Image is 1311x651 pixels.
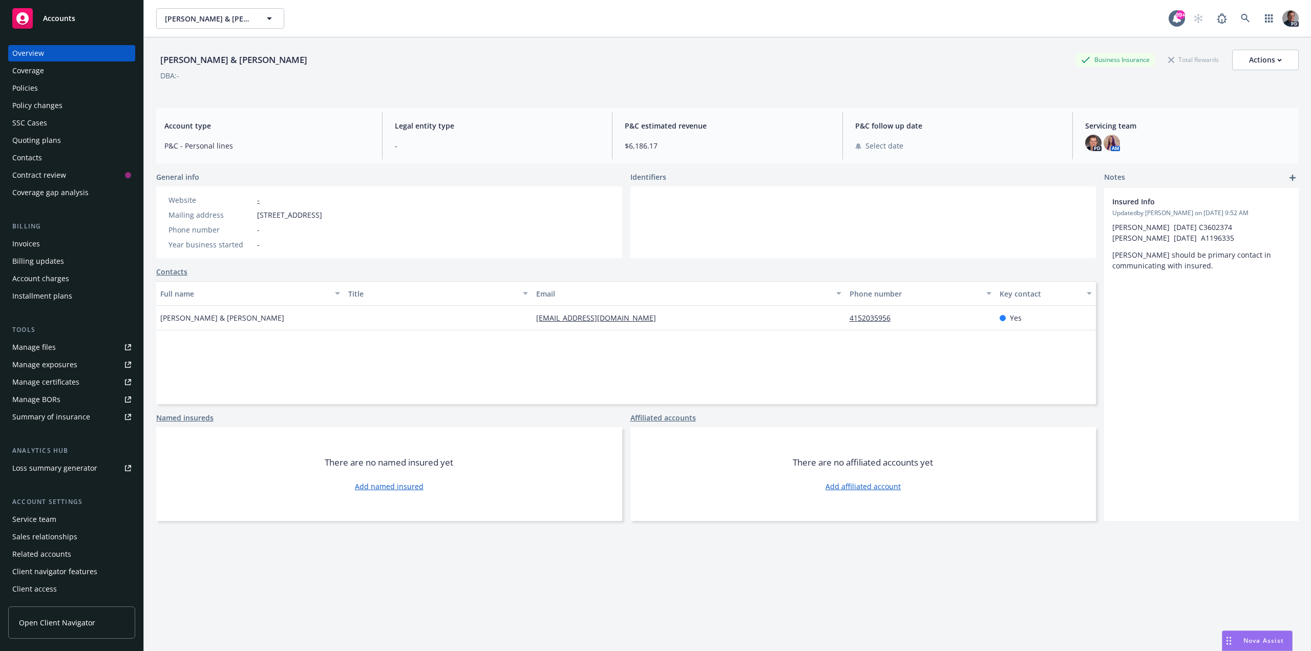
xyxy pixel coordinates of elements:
div: Related accounts [12,546,71,562]
p: [PERSON_NAME] [DATE] C3602374 [PERSON_NAME] [DATE] A1196335 [1112,222,1291,243]
a: 4152035956 [850,313,899,323]
img: photo [1104,135,1120,151]
div: Overview [12,45,44,61]
span: - [257,224,260,235]
a: Installment plans [8,288,135,304]
a: Manage exposures [8,356,135,373]
a: Manage BORs [8,391,135,408]
a: Service team [8,511,135,528]
div: Installment plans [12,288,72,304]
div: Policies [12,80,38,96]
div: Total Rewards [1163,53,1224,66]
div: Phone number [850,288,981,299]
a: Client navigator features [8,563,135,580]
span: Account type [164,120,370,131]
span: P&C follow up date [855,120,1061,131]
div: Actions [1249,50,1282,70]
a: Quoting plans [8,132,135,149]
div: Title [348,288,517,299]
button: Actions [1232,50,1299,70]
a: Overview [8,45,135,61]
span: $6,186.17 [625,140,830,151]
a: Invoices [8,236,135,252]
div: Sales relationships [12,529,77,545]
div: Website [168,195,253,205]
img: photo [1282,10,1299,27]
span: Open Client Navigator [19,617,95,628]
div: Billing updates [12,253,64,269]
div: Contacts [12,150,42,166]
a: Add affiliated account [826,481,901,492]
div: Analytics hub [8,446,135,456]
span: There are no named insured yet [325,456,453,469]
span: Select date [865,140,903,151]
a: Contract review [8,167,135,183]
div: Business Insurance [1076,53,1155,66]
span: Notes [1104,172,1125,184]
div: Drag to move [1222,631,1235,650]
a: Related accounts [8,546,135,562]
span: There are no affiliated accounts yet [793,456,933,469]
a: add [1286,172,1299,184]
a: Accounts [8,4,135,33]
span: Updated by [PERSON_NAME] on [DATE] 9:52 AM [1112,208,1291,218]
button: Phone number [845,281,996,306]
div: Contract review [12,167,66,183]
div: Mailing address [168,209,253,220]
a: Affiliated accounts [630,412,696,423]
span: Yes [1010,312,1022,323]
button: Key contact [996,281,1096,306]
a: Switch app [1259,8,1279,29]
a: Coverage [8,62,135,79]
img: photo [1085,135,1102,151]
span: Accounts [43,14,75,23]
div: Account settings [8,497,135,507]
span: [PERSON_NAME] & [PERSON_NAME] [160,312,284,323]
div: Manage files [12,339,56,355]
a: Contacts [156,266,187,277]
div: [PERSON_NAME] & [PERSON_NAME] [156,53,311,67]
span: P&C estimated revenue [625,120,830,131]
div: Tools [8,325,135,335]
a: Start snowing [1188,8,1209,29]
a: Billing updates [8,253,135,269]
div: Manage certificates [12,374,79,390]
div: Service team [12,511,56,528]
div: Coverage [12,62,44,79]
div: Client navigator features [12,563,97,580]
div: Phone number [168,224,253,235]
span: Insured Info [1112,196,1264,207]
div: Loss summary generator [12,460,97,476]
a: Policies [8,80,135,96]
div: Key contact [1000,288,1081,299]
a: Manage certificates [8,374,135,390]
div: Billing [8,221,135,232]
span: - [395,140,600,151]
div: Invoices [12,236,40,252]
button: Email [532,281,845,306]
a: Report a Bug [1212,8,1232,29]
div: Account charges [12,270,69,287]
button: Nova Assist [1222,631,1293,651]
div: Insured InfoUpdatedby [PERSON_NAME] on [DATE] 9:52 AM[PERSON_NAME] [DATE] C3602374[PERSON_NAME] [... [1104,188,1299,279]
span: Identifiers [630,172,666,182]
a: - [257,195,260,205]
a: Coverage gap analysis [8,184,135,201]
a: [EMAIL_ADDRESS][DOMAIN_NAME] [536,313,664,323]
span: Legal entity type [395,120,600,131]
a: Named insureds [156,412,214,423]
div: Coverage gap analysis [12,184,89,201]
div: Email [536,288,830,299]
span: - [257,239,260,250]
a: Add named insured [355,481,424,492]
div: Year business started [168,239,253,250]
button: Title [344,281,532,306]
div: DBA: - [160,70,179,81]
div: Full name [160,288,329,299]
div: Summary of insurance [12,409,90,425]
a: Contacts [8,150,135,166]
span: [STREET_ADDRESS] [257,209,322,220]
div: Quoting plans [12,132,61,149]
span: Servicing team [1085,120,1291,131]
